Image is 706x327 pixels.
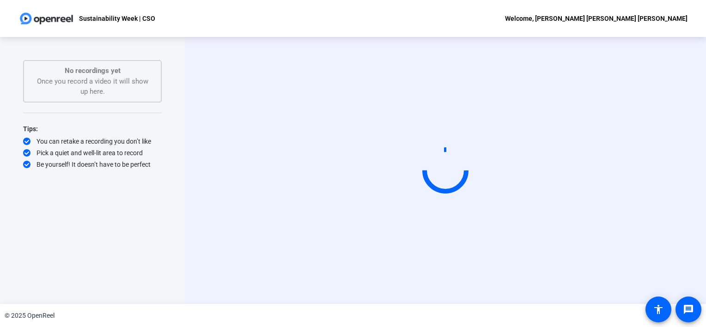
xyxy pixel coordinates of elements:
[23,160,162,169] div: Be yourself! It doesn’t have to be perfect
[79,13,155,24] p: Sustainability Week | CSO
[5,311,55,321] div: © 2025 OpenReel
[33,66,152,76] p: No recordings yet
[23,137,162,146] div: You can retake a recording you don’t like
[653,304,664,315] mat-icon: accessibility
[683,304,694,315] mat-icon: message
[23,123,162,134] div: Tips:
[18,9,74,28] img: OpenReel logo
[505,13,688,24] div: Welcome, [PERSON_NAME] [PERSON_NAME] [PERSON_NAME]
[23,148,162,157] div: Pick a quiet and well-lit area to record
[33,66,152,97] div: Once you record a video it will show up here.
